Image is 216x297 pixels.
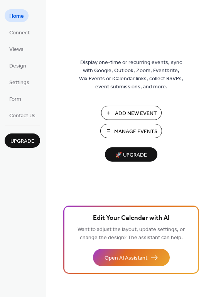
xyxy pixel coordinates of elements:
[5,76,34,88] a: Settings
[10,137,34,145] span: Upgrade
[93,213,170,224] span: Edit Your Calendar with AI
[9,95,21,103] span: Form
[5,133,40,148] button: Upgrade
[101,106,162,120] button: Add New Event
[9,112,35,120] span: Contact Us
[5,109,40,121] a: Contact Us
[105,254,147,262] span: Open AI Assistant
[9,46,24,54] span: Views
[9,79,29,87] span: Settings
[93,249,170,266] button: Open AI Assistant
[5,59,31,72] a: Design
[110,150,153,160] span: 🚀 Upgrade
[105,147,157,162] button: 🚀 Upgrade
[115,110,157,118] span: Add New Event
[5,9,29,22] a: Home
[9,62,26,70] span: Design
[5,92,26,105] a: Form
[100,124,162,138] button: Manage Events
[9,12,24,20] span: Home
[79,59,183,91] span: Display one-time or recurring events, sync with Google, Outlook, Zoom, Eventbrite, Wix Events or ...
[5,42,28,55] a: Views
[78,224,185,243] span: Want to adjust the layout, update settings, or change the design? The assistant can help.
[114,128,157,136] span: Manage Events
[9,29,30,37] span: Connect
[5,26,34,39] a: Connect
